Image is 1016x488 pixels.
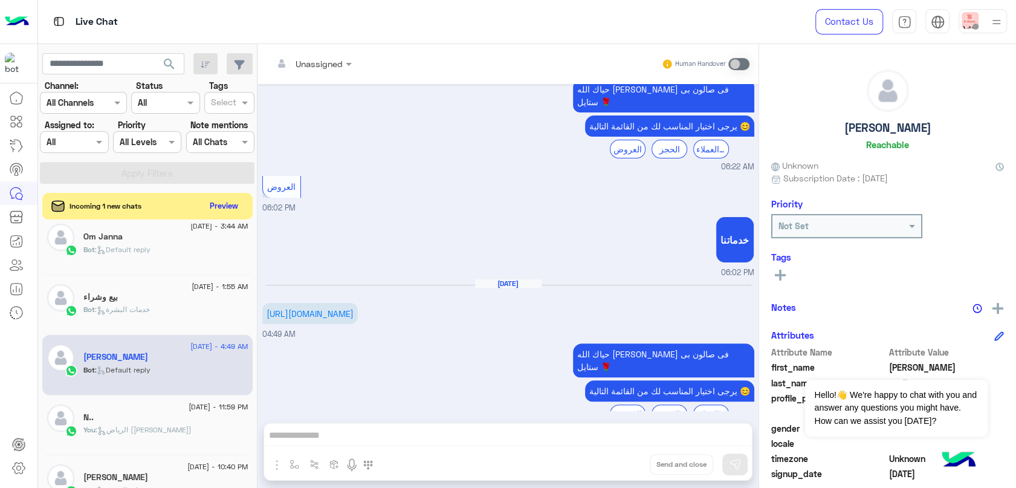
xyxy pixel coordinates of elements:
p: 12/9/2025, 4:49 AM [573,343,754,377]
img: notes [972,304,982,313]
span: : الرياض ([PERSON_NAME]) [95,425,192,434]
span: You [83,425,95,434]
h6: Tags [771,252,1004,262]
h5: N.. [83,412,94,423]
span: Unknown [889,452,1005,465]
img: defaultAdmin.png [47,344,74,371]
span: : Default reply [95,365,150,374]
label: Note mentions [190,119,248,131]
span: [DATE] - 3:44 AM [190,221,248,232]
span: : خدمات البشرة [95,305,150,314]
p: 11/9/2025, 6:22 AM [585,115,754,137]
img: userImage [962,12,979,29]
span: Bot [83,245,95,254]
img: tab [898,15,911,29]
p: 12/9/2025, 4:49 AM [585,380,754,402]
div: Select [209,96,236,111]
img: tab [51,14,66,29]
h6: [DATE] [475,279,542,288]
span: : Default reply [95,245,150,254]
span: 2025-09-11T03:22:37.775Z [889,467,1005,480]
img: WhatsApp [65,425,77,437]
img: defaultAdmin.png [867,70,908,111]
h5: ابو سلطان [83,472,148,483]
div: خدمة العملاء [693,140,729,158]
span: signup_date [771,467,887,480]
a: tab [892,9,916,34]
span: 06:02 PM [721,267,754,279]
button: Send and close [650,454,713,475]
p: 12/9/2025, 4:49 AM [262,303,358,324]
img: defaultAdmin.png [47,224,74,251]
span: 06:02 PM [262,203,296,212]
div: الحجز [652,405,687,423]
h5: خالد الدرع [83,352,148,362]
h5: [PERSON_NAME] [844,121,931,135]
span: search [162,57,176,71]
img: profile [989,15,1004,30]
span: first_name [771,361,887,374]
span: gender [771,422,887,435]
h5: Om Janna [83,232,123,242]
span: [DATE] - 11:59 PM [189,402,248,412]
span: Bot [83,365,95,374]
label: Channel: [45,79,79,92]
span: [DATE] - 4:49 AM [190,341,248,352]
div: العروض [610,140,646,158]
span: Unknown [771,159,818,172]
div: الحجز [652,140,687,158]
span: Attribute Name [771,346,887,359]
span: Bot [83,305,95,314]
img: defaultAdmin.png [47,284,74,311]
img: Logo [5,9,29,34]
span: [DATE] - 10:40 PM [187,461,248,472]
img: defaultAdmin.png [47,405,74,432]
button: search [155,53,184,79]
span: 06:22 AM [721,161,754,173]
img: hulul-logo.png [937,440,980,482]
div: العروض [610,405,646,423]
img: WhatsApp [65,244,77,256]
span: Attribute Value [889,346,1005,359]
img: WhatsApp [65,365,77,377]
small: Human Handover [675,59,726,69]
label: Status [136,79,163,92]
span: Hello!👋 We're happy to chat with you and answer any questions you might have. How can we assist y... [805,380,987,437]
span: [DATE] - 1:55 AM [192,281,248,292]
a: [URL][DOMAIN_NAME] [267,308,354,319]
h6: Reachable [866,139,909,150]
label: Tags [209,79,228,92]
span: العروض [267,181,296,192]
span: locale [771,437,887,450]
h6: Priority [771,198,803,209]
img: add [992,303,1003,314]
span: last_name [771,377,887,389]
p: 11/9/2025, 6:22 AM [573,79,754,112]
div: خدمة العملاء [693,405,729,423]
label: Priority [118,119,146,131]
label: Assigned to: [45,119,94,131]
h6: Notes [771,302,796,313]
img: WhatsApp [65,305,77,317]
h5: بيع وشراء [83,292,118,302]
a: Contact Us [815,9,883,34]
h6: Attributes [771,330,814,340]
button: Preview [205,197,244,215]
p: Live Chat [76,14,118,30]
span: Incoming 1 new chats [70,201,141,212]
span: 04:49 AM [262,330,296,339]
img: 510162592189670 [5,53,27,74]
span: Subscription Date : [DATE] [783,172,888,184]
span: خدماتنا [720,234,749,246]
button: Apply Filters [40,162,254,184]
span: null [889,437,1005,450]
img: tab [931,15,945,29]
span: profile_pic [771,392,887,420]
span: timezone [771,452,887,465]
